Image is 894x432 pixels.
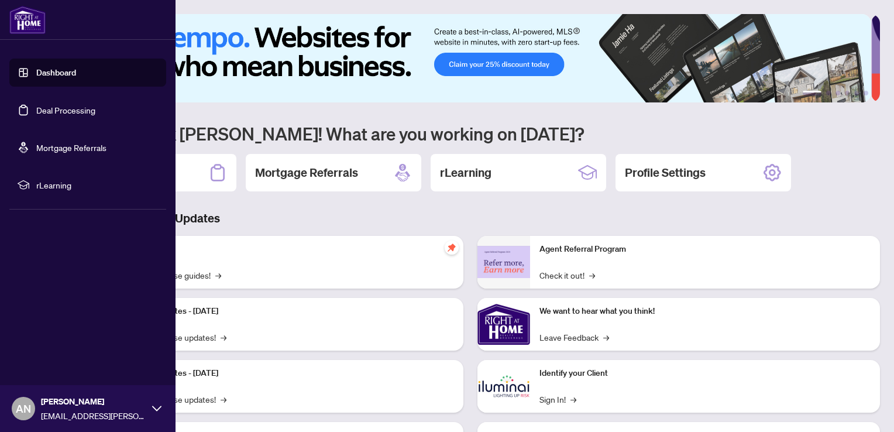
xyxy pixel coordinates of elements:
[835,91,840,95] button: 3
[445,241,459,255] span: pushpin
[36,142,106,153] a: Mortgage Referrals
[61,14,871,102] img: Slide 0
[123,305,454,318] p: Platform Updates - [DATE]
[539,243,871,256] p: Agent Referral Program
[36,67,76,78] a: Dashboard
[61,122,880,145] h1: Welcome back [PERSON_NAME]! What are you working on [DATE]?
[477,360,530,413] img: Identify your Client
[61,210,880,227] h3: Brokerage & Industry Updates
[123,243,454,256] p: Self-Help
[41,395,146,408] span: [PERSON_NAME]
[603,331,609,344] span: →
[854,91,859,95] button: 5
[845,91,850,95] button: 4
[864,91,868,95] button: 6
[255,164,358,181] h2: Mortgage Referrals
[803,91,821,95] button: 1
[539,269,595,282] a: Check it out!→
[9,6,46,34] img: logo
[625,164,706,181] h2: Profile Settings
[215,269,221,282] span: →
[539,367,871,380] p: Identify your Client
[123,367,454,380] p: Platform Updates - [DATE]
[16,400,31,417] span: AN
[589,269,595,282] span: →
[570,393,576,406] span: →
[477,246,530,278] img: Agent Referral Program
[36,179,158,191] span: rLearning
[221,331,226,344] span: →
[539,331,609,344] a: Leave Feedback→
[539,305,871,318] p: We want to hear what you think!
[41,409,146,422] span: [EMAIL_ADDRESS][PERSON_NAME][DOMAIN_NAME]
[477,298,530,351] img: We want to hear what you think!
[440,164,491,181] h2: rLearning
[826,91,831,95] button: 2
[36,105,95,115] a: Deal Processing
[221,393,226,406] span: →
[539,393,576,406] a: Sign In!→
[847,391,882,426] button: Open asap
